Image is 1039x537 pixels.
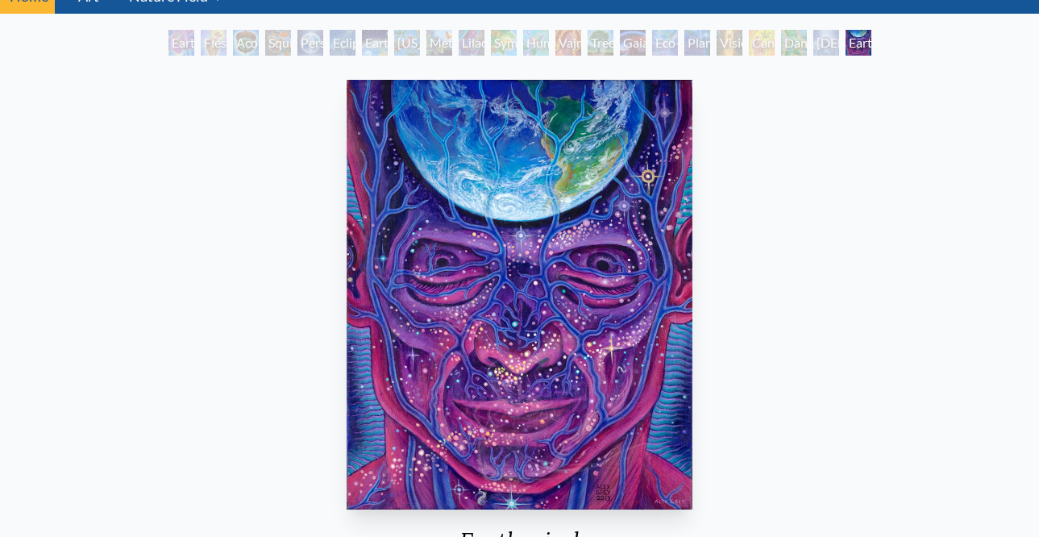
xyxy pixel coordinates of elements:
div: Flesh of the Gods [201,30,227,56]
div: Gaia [620,30,646,56]
div: Cannabis Mudra [749,30,775,56]
div: Eco-Atlas [652,30,678,56]
div: Metamorphosis [426,30,452,56]
div: Vajra Horse [555,30,581,56]
img: Earthmind-2003-Alex-Grey-watermarked.jpg [347,80,692,510]
div: Person Planet [297,30,323,56]
div: Squirrel [265,30,291,56]
div: Earth Energies [362,30,388,56]
div: Earth Witness [168,30,194,56]
div: Earthmind [846,30,871,56]
div: Eclipse [330,30,355,56]
div: [US_STATE] Song [394,30,420,56]
div: Tree & Person [588,30,613,56]
div: Dance of Cannabia [781,30,807,56]
div: [DEMOGRAPHIC_DATA] in the Ocean of Awareness [813,30,839,56]
div: Vision Tree [717,30,742,56]
div: Planetary Prayers [684,30,710,56]
div: Acorn Dream [233,30,259,56]
div: Lilacs [459,30,484,56]
div: Humming Bird [523,30,549,56]
div: Symbiosis: Gall Wasp & Oak Tree [491,30,517,56]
